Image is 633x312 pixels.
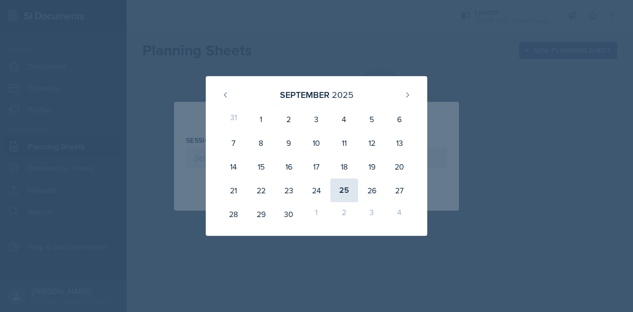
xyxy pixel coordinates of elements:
[386,202,413,226] div: 4
[303,131,330,155] div: 10
[303,202,330,226] div: 1
[275,107,303,131] div: 2
[247,155,275,178] div: 15
[275,178,303,202] div: 23
[303,178,330,202] div: 24
[330,155,358,178] div: 18
[247,202,275,226] div: 29
[386,107,413,131] div: 6
[332,88,354,101] div: 2025
[303,155,330,178] div: 17
[220,155,247,178] div: 14
[358,155,386,178] div: 19
[220,131,247,155] div: 7
[220,178,247,202] div: 21
[358,107,386,131] div: 5
[358,202,386,226] div: 3
[220,107,247,131] div: 31
[247,107,275,131] div: 1
[275,155,303,178] div: 16
[386,155,413,178] div: 20
[358,178,386,202] div: 26
[358,131,386,155] div: 12
[330,202,358,226] div: 2
[247,178,275,202] div: 22
[303,107,330,131] div: 3
[280,88,329,101] div: September
[386,131,413,155] div: 13
[330,178,358,202] div: 25
[386,178,413,202] div: 27
[247,131,275,155] div: 8
[275,131,303,155] div: 9
[330,107,358,131] div: 4
[220,202,247,226] div: 28
[330,131,358,155] div: 11
[275,202,303,226] div: 30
